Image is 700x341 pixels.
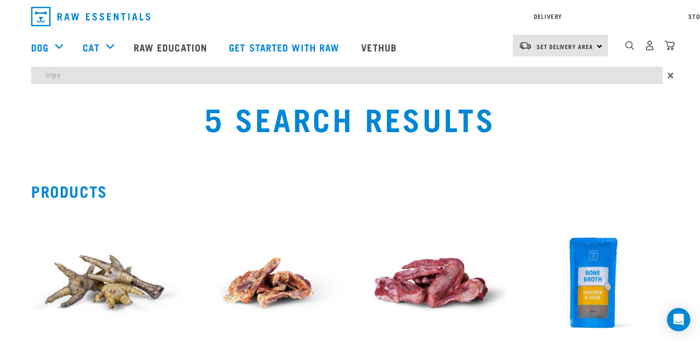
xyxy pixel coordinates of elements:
[625,41,634,50] img: home-icon-1@2x.png
[31,40,49,54] a: Dog
[134,101,566,136] h1: 5 Search Results
[645,40,655,51] img: user.png
[31,7,150,26] img: Raw Essentials Logo
[667,308,690,331] div: Open Intercom Messenger
[23,3,677,30] nav: dropdown navigation
[665,40,675,51] img: home-icon@2x.png
[31,67,663,84] input: Search...
[534,15,562,18] a: Delivery
[124,28,219,67] a: Raw Education
[219,28,351,67] a: Get started with Raw
[537,45,593,48] span: Set Delivery Area
[83,40,99,54] a: Cat
[519,41,532,50] img: van-moving.png
[31,182,669,200] h2: Products
[351,28,409,67] a: Vethub
[667,67,674,84] span: ×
